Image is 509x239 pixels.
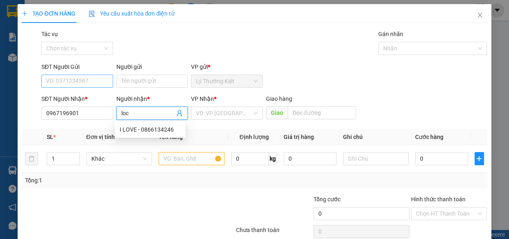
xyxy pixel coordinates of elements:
label: Hình thức thanh toán [411,196,466,203]
span: Gửi: [7,8,20,16]
span: Đơn vị tính [86,134,117,140]
input: Dọc đường [288,106,356,119]
span: user-add [176,110,183,116]
input: Ghi Chú [343,152,409,165]
input: VD: Bàn, Ghế [159,152,225,165]
div: I LOVE - 0866134246 [120,125,181,134]
span: plus [22,11,27,16]
div: A HẢI [78,27,161,36]
div: 0938030872 [78,36,161,48]
div: 50.000 [77,53,162,64]
span: Giao [266,106,288,119]
input: 0 [284,152,336,165]
button: plus [475,152,484,165]
span: Định lượng [239,134,268,140]
span: plus [475,155,484,162]
span: Nhận: [78,8,98,16]
span: TẠO ĐƠN HÀNG [22,10,75,17]
div: Người gửi [116,62,188,71]
th: Ghi chú [340,129,412,145]
label: Tác vụ [41,31,58,37]
img: icon [89,11,95,17]
span: SL [47,134,53,140]
div: VP [GEOGRAPHIC_DATA] [78,7,161,27]
span: CC : [77,55,89,64]
div: I LOVE - 0866134246 [115,123,186,136]
span: Giao hàng [266,96,292,102]
span: Yêu cầu xuất hóa đơn điện tử [89,10,175,17]
div: SĐT Người Gửi [41,62,113,71]
span: Cước hàng [415,134,443,140]
div: Lý Thường Kiệt [7,7,73,27]
div: SĐT Người Nhận [41,94,113,103]
span: VP Nhận [191,96,214,102]
span: Khác [91,153,148,165]
button: Close [468,4,491,27]
div: Tổng: 1 [25,176,197,185]
label: Gán nhãn [378,31,403,37]
button: delete [25,152,38,165]
span: Tổng cước [314,196,341,203]
div: Người nhận [116,94,188,103]
div: VP gửi [191,62,263,71]
span: kg [269,152,277,165]
span: Lý Thường Kiệt [196,75,258,87]
span: Giá trị hàng [284,134,314,140]
span: close [477,12,483,18]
